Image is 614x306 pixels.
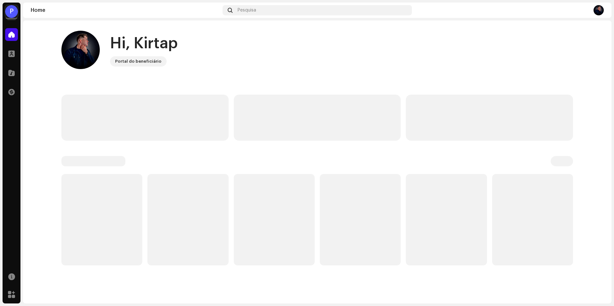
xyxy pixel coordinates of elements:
[61,31,100,69] img: 4780089d-d1bc-462c-aae6-dedd32276044
[238,8,256,13] span: Pesquisa
[115,58,161,65] div: Portal do beneficiário
[31,8,220,13] div: Home
[110,33,178,54] div: Hi, Kirtap
[5,5,18,18] div: P
[594,5,604,15] img: 4780089d-d1bc-462c-aae6-dedd32276044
